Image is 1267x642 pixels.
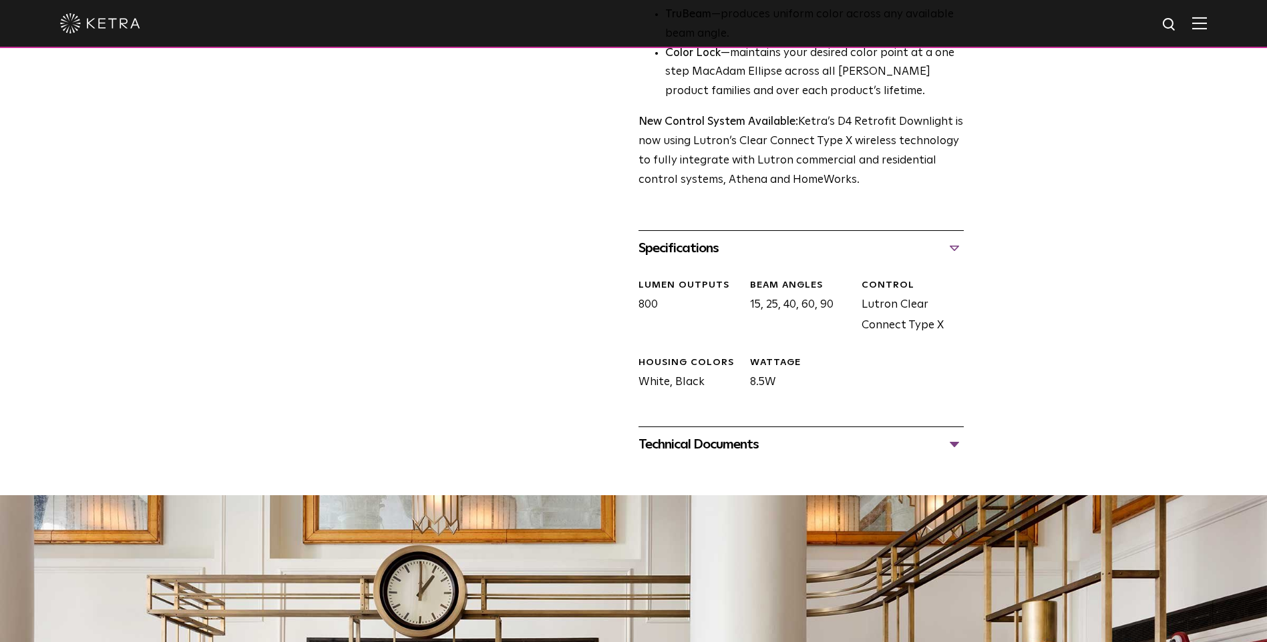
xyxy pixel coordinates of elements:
[639,279,740,292] div: LUMEN OUTPUTS
[639,434,964,455] div: Technical Documents
[750,356,852,370] div: WATTAGE
[1161,17,1178,33] img: search icon
[639,238,964,259] div: Specifications
[639,116,798,127] strong: New Control System Available:
[628,279,740,336] div: 800
[740,356,852,393] div: 8.5W
[639,356,740,370] div: HOUSING COLORS
[750,279,852,292] div: Beam Angles
[665,44,964,102] li: —maintains your desired color point at a one step MacAdam Ellipse across all [PERSON_NAME] produc...
[862,279,963,292] div: CONTROL
[60,13,140,33] img: ketra-logo-2019-white
[1192,17,1207,29] img: Hamburger%20Nav.svg
[665,47,721,59] strong: Color Lock
[639,113,964,190] p: Ketra’s D4 Retrofit Downlight is now using Lutron’s Clear Connect Type X wireless technology to f...
[628,356,740,393] div: White, Black
[852,279,963,336] div: Lutron Clear Connect Type X
[740,279,852,336] div: 15, 25, 40, 60, 90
